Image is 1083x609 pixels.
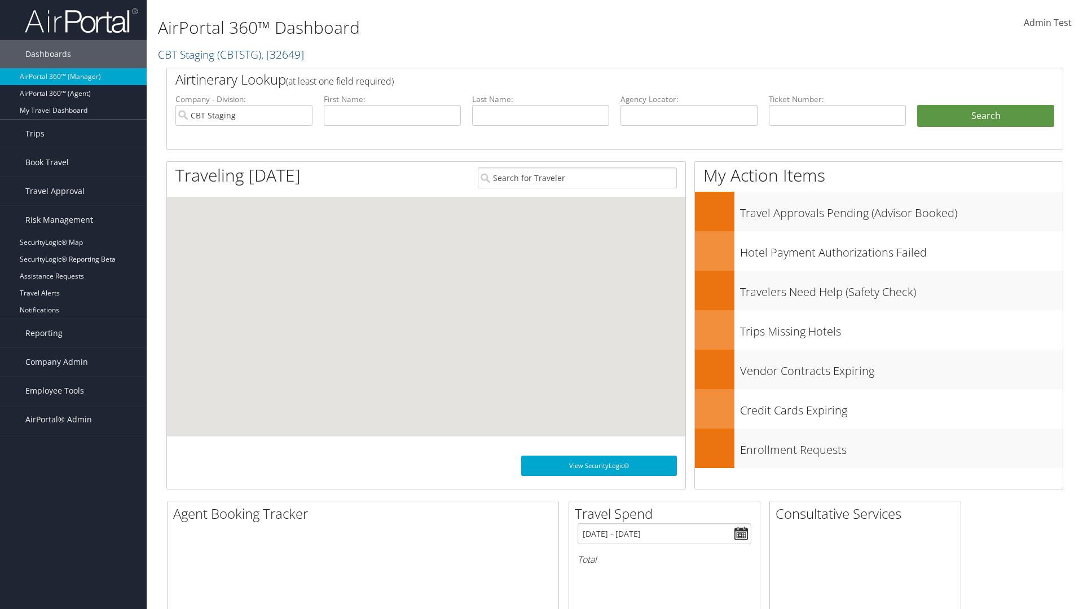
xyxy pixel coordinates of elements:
[578,553,751,566] h6: Total
[25,120,45,148] span: Trips
[740,397,1063,418] h3: Credit Cards Expiring
[478,167,677,188] input: Search for Traveler
[695,192,1063,231] a: Travel Approvals Pending (Advisor Booked)
[175,164,301,187] h1: Traveling [DATE]
[25,319,63,347] span: Reporting
[1024,6,1072,41] a: Admin Test
[217,47,261,62] span: ( CBTSTG )
[472,94,609,105] label: Last Name:
[740,200,1063,221] h3: Travel Approvals Pending (Advisor Booked)
[620,94,758,105] label: Agency Locator:
[286,75,394,87] span: (at least one field required)
[158,47,304,62] a: CBT Staging
[740,436,1063,458] h3: Enrollment Requests
[25,348,88,376] span: Company Admin
[695,271,1063,310] a: Travelers Need Help (Safety Check)
[25,7,138,34] img: airportal-logo.png
[695,429,1063,468] a: Enrollment Requests
[695,389,1063,429] a: Credit Cards Expiring
[769,94,906,105] label: Ticket Number:
[261,47,304,62] span: , [ 32649 ]
[175,94,312,105] label: Company - Division:
[695,310,1063,350] a: Trips Missing Hotels
[25,177,85,205] span: Travel Approval
[695,350,1063,389] a: Vendor Contracts Expiring
[25,377,84,405] span: Employee Tools
[740,279,1063,300] h3: Travelers Need Help (Safety Check)
[695,231,1063,271] a: Hotel Payment Authorizations Failed
[175,70,980,89] h2: Airtinerary Lookup
[575,504,760,523] h2: Travel Spend
[25,405,92,434] span: AirPortal® Admin
[740,318,1063,339] h3: Trips Missing Hotels
[25,206,93,234] span: Risk Management
[740,239,1063,261] h3: Hotel Payment Authorizations Failed
[695,164,1063,187] h1: My Action Items
[740,358,1063,379] h3: Vendor Contracts Expiring
[25,40,71,68] span: Dashboards
[1024,16,1072,29] span: Admin Test
[521,456,677,476] a: View SecurityLogic®
[173,504,558,523] h2: Agent Booking Tracker
[324,94,461,105] label: First Name:
[917,105,1054,127] button: Search
[158,16,767,39] h1: AirPortal 360™ Dashboard
[25,148,69,176] span: Book Travel
[776,504,961,523] h2: Consultative Services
